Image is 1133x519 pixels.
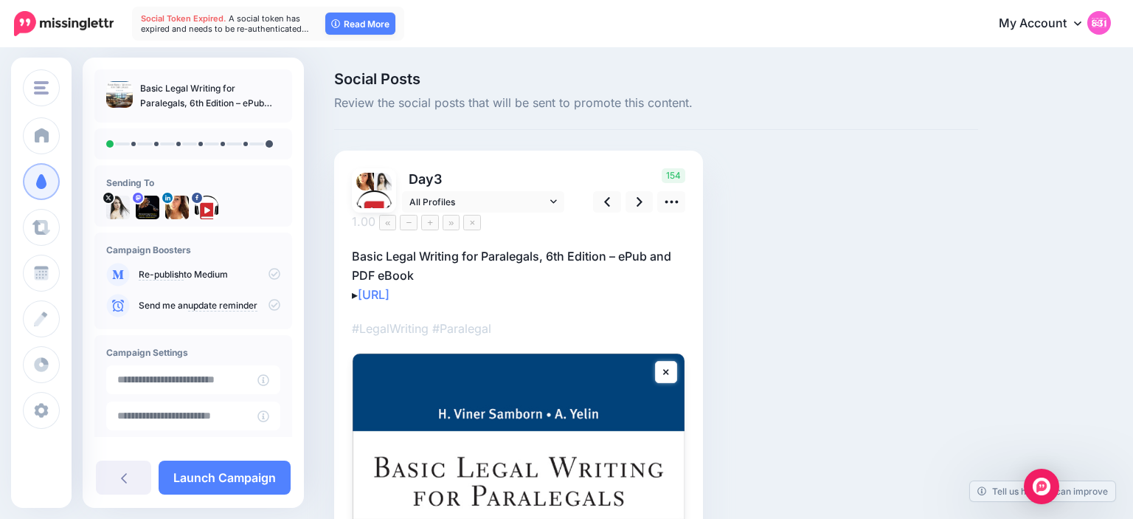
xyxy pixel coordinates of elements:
[106,177,280,188] h4: Sending To
[136,196,159,219] img: 802740b3fb02512f-84599.jpg
[141,13,226,24] span: Social Token Expired.
[139,299,280,312] p: Send me an
[662,168,685,183] span: 154
[140,81,280,111] p: Basic Legal Writing for Paralegals, 6th Edition – ePub and PDF eBook
[334,72,978,86] span: Social Posts
[434,171,442,187] span: 3
[1024,469,1059,504] div: Open Intercom Messenger
[402,191,564,213] a: All Profiles
[195,196,218,219] img: 307443043_482319977280263_5046162966333289374_n-bsa149661.png
[106,81,133,108] img: 5043566fdbc7315e9adb4e2e6c2f05bd_thumb.jpg
[356,173,374,190] img: 1537218439639-55706.png
[106,347,280,358] h4: Campaign Settings
[984,6,1111,42] a: My Account
[409,194,547,210] span: All Profiles
[352,247,685,304] p: Basic Legal Writing for Paralegals, 6th Edition – ePub and PDF eBook ▸
[14,11,114,36] img: Missinglettr
[970,481,1115,501] a: Tell us how we can improve
[188,300,257,312] a: update reminder
[106,196,130,219] img: tSvj_Osu-58146.jpg
[139,269,184,281] a: Re-publish
[139,268,280,281] p: to Medium
[165,196,189,219] img: 1537218439639-55706.png
[34,81,49,94] img: menu.png
[106,244,280,255] h4: Campaign Boosters
[334,94,978,113] span: Review the social posts that will be sent to promote this content.
[356,190,392,226] img: 307443043_482319977280263_5046162966333289374_n-bsa149661.png
[352,319,685,338] p: #LegalWriting #Paralegal
[402,168,566,190] p: Day
[141,13,309,34] span: A social token has expired and needs to be re-authenticated…
[325,13,395,35] a: Read More
[358,287,389,302] a: [URL]
[374,173,392,190] img: tSvj_Osu-58146.jpg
